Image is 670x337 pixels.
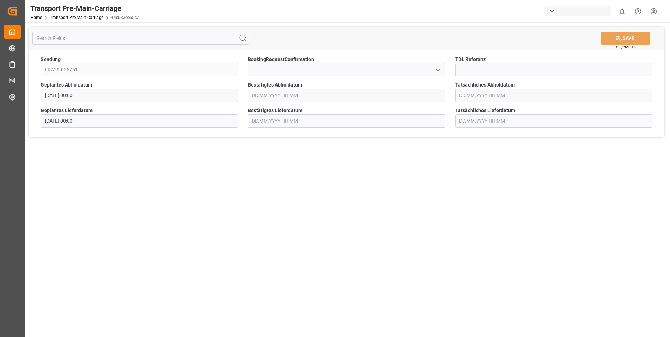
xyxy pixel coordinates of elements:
[248,56,314,63] span: BookingRequestConfirmation
[630,4,646,19] button: Help Center
[248,89,445,102] input: DD.MM.YYYY HH:MM
[41,81,92,89] span: Geplantes Abholdatum
[41,56,61,63] span: Sendung
[616,44,636,50] span: Ctrl/CMD + S
[601,32,650,45] button: SAVE
[50,15,103,20] a: Transport Pre-Main-Carriage
[248,114,445,128] input: DD.MM.YYYY HH:MM
[455,114,652,128] input: DD.MM.YYYY HH:MM
[455,56,486,63] span: TDL Referenz
[32,32,249,45] input: Search Fields
[455,107,515,114] span: Tatsächliches Lieferdatum
[432,64,443,75] button: open menu
[248,81,302,89] span: Bestätigtes Abholdatum
[455,89,652,102] input: DD.MM.YYYY HH:MM
[41,114,238,128] input: DD.MM.YYYY HH:MM
[248,107,302,114] span: Bestätigtes Lieferdatum
[30,3,139,14] div: Transport Pre-Main-Carriage
[41,89,238,102] input: DD.MM.YYYY HH:MM
[455,81,515,89] span: Tatsächliches Abholdatum
[30,15,42,20] a: Home
[41,107,93,114] span: Geplantes Lieferdatum
[614,4,630,19] button: show 0 new notifications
